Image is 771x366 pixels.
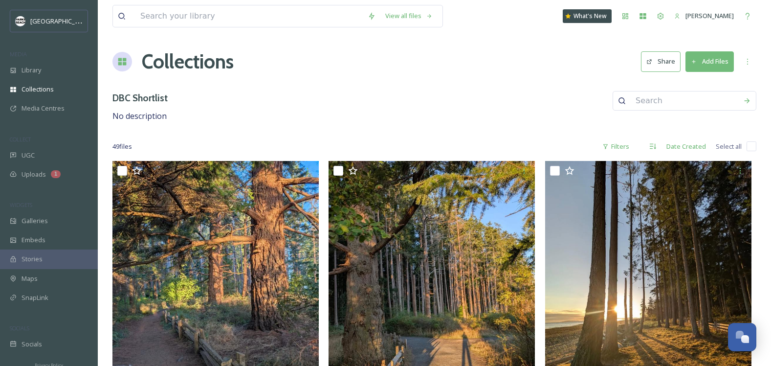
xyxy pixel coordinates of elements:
button: Share [641,51,681,71]
span: MEDIA [10,50,27,58]
span: No description [112,111,167,121]
span: WIDGETS [10,201,32,208]
button: Open Chat [728,323,756,351]
a: View all files [380,6,438,25]
span: Maps [22,274,38,283]
div: Date Created [661,137,711,156]
span: COLLECT [10,136,31,143]
input: Search [631,90,738,112]
span: Collections [22,85,54,94]
span: SOCIALS [10,324,29,332]
span: [PERSON_NAME] [685,11,734,20]
img: parks%20beach.jpg [16,16,25,26]
span: Library [22,66,41,75]
a: Collections [142,47,234,76]
input: Search your library [135,5,363,27]
span: [GEOGRAPHIC_DATA] Tourism [30,16,118,25]
span: Socials [22,340,42,349]
div: 1 [51,170,61,178]
div: Filters [597,137,634,156]
span: Stories [22,254,43,264]
span: UGC [22,151,35,160]
span: Select all [716,142,742,151]
a: What's New [563,9,612,23]
span: Galleries [22,216,48,226]
span: Media Centres [22,104,65,113]
span: Uploads [22,170,46,179]
a: [PERSON_NAME] [669,6,739,25]
span: SnapLink [22,293,48,302]
span: 49 file s [112,142,132,151]
h3: DBC Shortlist [112,91,168,105]
button: Add Files [685,51,734,71]
span: Embeds [22,235,45,245]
